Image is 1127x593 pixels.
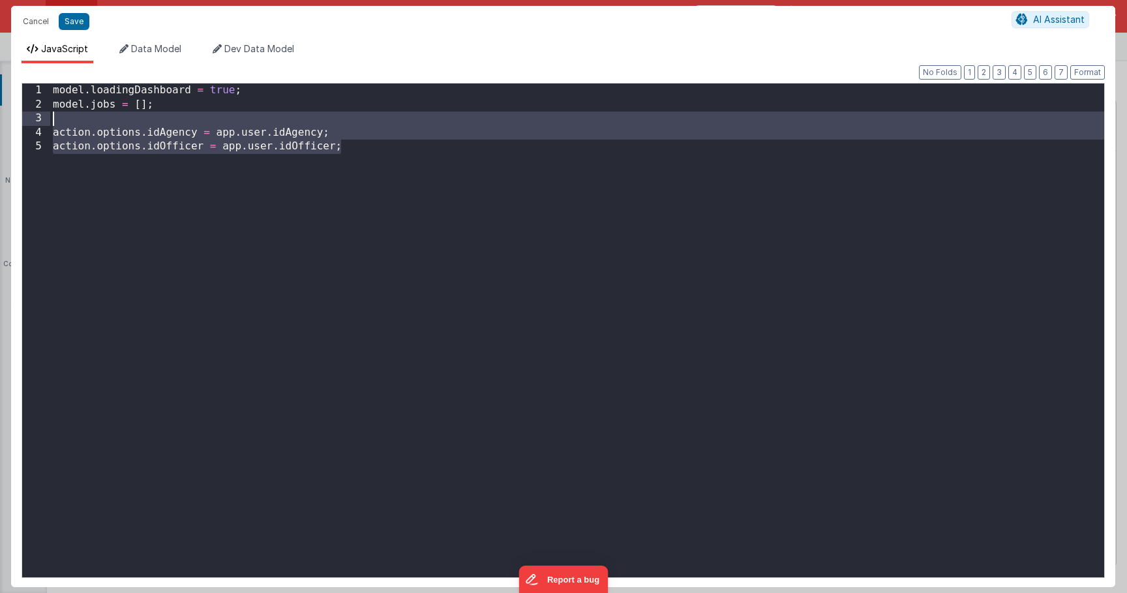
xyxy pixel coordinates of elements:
[131,43,181,54] span: Data Model
[22,140,50,154] div: 5
[919,65,961,80] button: No Folds
[22,84,50,98] div: 1
[224,43,294,54] span: Dev Data Model
[22,126,50,140] div: 4
[964,65,975,80] button: 1
[16,12,55,31] button: Cancel
[1070,65,1105,80] button: Format
[1055,65,1068,80] button: 7
[41,43,88,54] span: JavaScript
[1008,65,1021,80] button: 4
[1039,65,1052,80] button: 6
[1012,11,1089,28] button: AI Assistant
[1033,14,1085,25] span: AI Assistant
[519,566,609,593] iframe: Marker.io feedback button
[22,98,50,112] div: 2
[59,13,89,30] button: Save
[993,65,1006,80] button: 3
[1024,65,1036,80] button: 5
[22,112,50,126] div: 3
[978,65,990,80] button: 2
